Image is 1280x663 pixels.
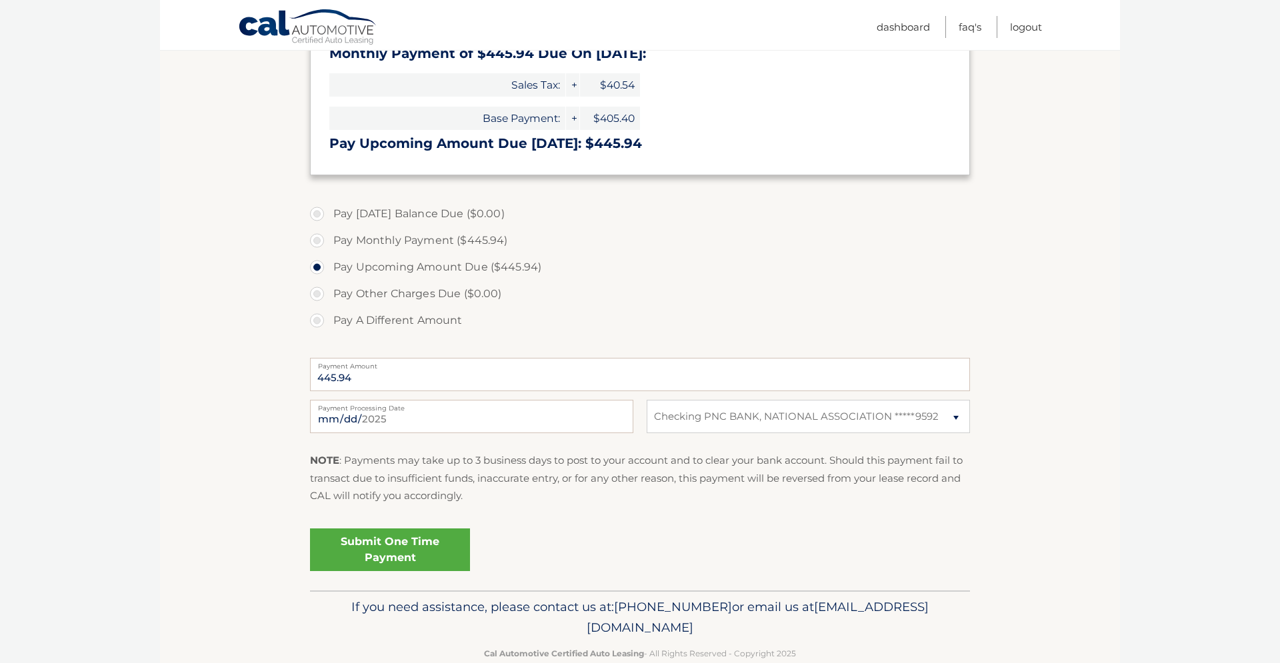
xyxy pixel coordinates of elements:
span: + [566,73,579,97]
strong: NOTE [310,454,339,466]
p: If you need assistance, please contact us at: or email us at [319,596,961,639]
p: : Payments may take up to 3 business days to post to your account and to clear your bank account.... [310,452,970,504]
span: $40.54 [580,73,640,97]
a: FAQ's [959,16,981,38]
label: Pay Upcoming Amount Due ($445.94) [310,254,970,281]
span: [PHONE_NUMBER] [614,599,732,614]
a: Cal Automotive [238,9,378,47]
span: + [566,107,579,130]
p: - All Rights Reserved - Copyright 2025 [319,646,961,660]
label: Pay Monthly Payment ($445.94) [310,227,970,254]
span: $405.40 [580,107,640,130]
label: Pay [DATE] Balance Due ($0.00) [310,201,970,227]
a: Logout [1010,16,1042,38]
label: Pay Other Charges Due ($0.00) [310,281,970,307]
strong: Cal Automotive Certified Auto Leasing [484,648,644,658]
label: Payment Processing Date [310,400,633,410]
input: Payment Amount [310,358,970,391]
a: Dashboard [877,16,930,38]
h3: Pay Upcoming Amount Due [DATE]: $445.94 [329,135,951,152]
span: Sales Tax: [329,73,565,97]
input: Payment Date [310,400,633,433]
h3: Monthly Payment of $445.94 Due On [DATE]: [329,45,951,62]
label: Pay A Different Amount [310,307,970,334]
label: Payment Amount [310,358,970,368]
span: Base Payment: [329,107,565,130]
a: Submit One Time Payment [310,528,470,571]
